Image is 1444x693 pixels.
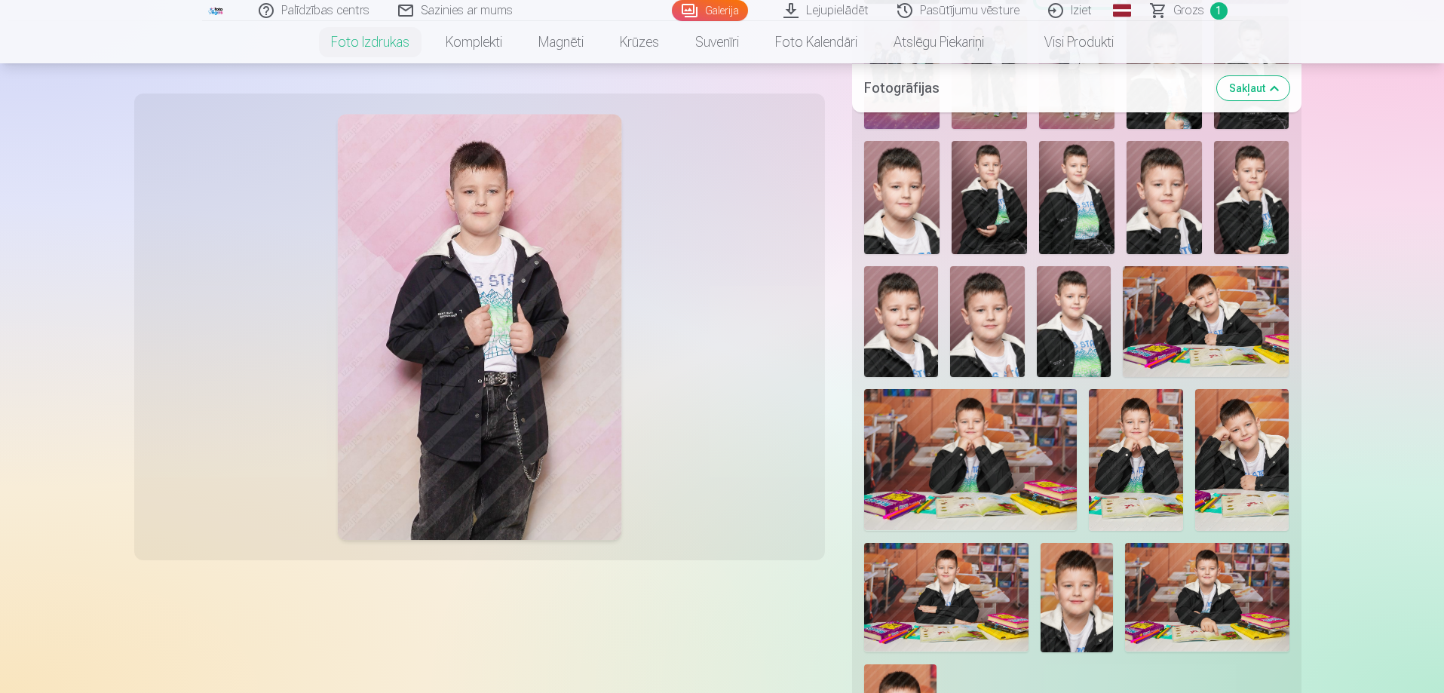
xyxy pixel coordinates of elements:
a: Suvenīri [677,21,757,63]
a: Komplekti [428,21,520,63]
a: Atslēgu piekariņi [875,21,1002,63]
a: Visi produkti [1002,21,1132,63]
span: 1 [1210,2,1228,20]
h5: Fotogrāfijas [864,77,1204,98]
img: /fa4 [208,6,225,15]
a: Magnēti [520,21,602,63]
a: Foto izdrukas [313,21,428,63]
button: Sakļaut [1217,75,1289,100]
a: Krūzes [602,21,677,63]
span: Grozs [1173,2,1204,20]
a: Foto kalendāri [757,21,875,63]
